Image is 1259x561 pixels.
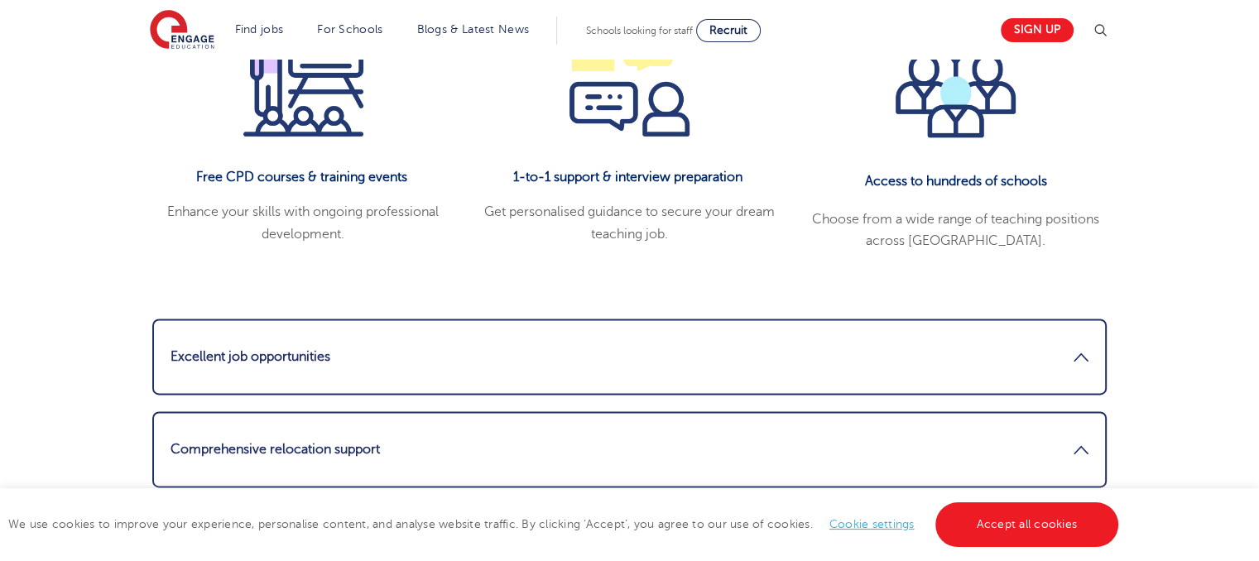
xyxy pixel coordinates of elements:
a: For Schools [317,23,382,36]
a: Find jobs [235,23,284,36]
a: Accept all cookies [935,502,1119,547]
b: 1-to-1 support & interview preparation [513,170,742,185]
span: Get personalised guidance to secure your dream teaching job. [484,204,775,241]
span: Schools looking for staff [586,25,693,36]
span: Choose from a wide range of teaching positions across [GEOGRAPHIC_DATA]. [812,212,1099,248]
a: Excellent job opportunities [171,337,1088,376]
span: Enhance your skills with ongoing professional development. [167,204,439,241]
a: Sign up [1001,18,1074,42]
b: Access to hundreds of schools [865,174,1047,189]
img: Engage Education [150,10,214,51]
a: Recruit [696,19,761,42]
a: Cookie settings [829,518,915,530]
a: Blogs & Latest News [417,23,530,36]
span: We use cookies to improve your experience, personalise content, and analyse website traffic. By c... [8,518,1122,530]
span: Recruit [709,24,747,36]
a: Comprehensive relocation support [171,429,1088,469]
b: Free CPD courses & training events [196,170,407,185]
